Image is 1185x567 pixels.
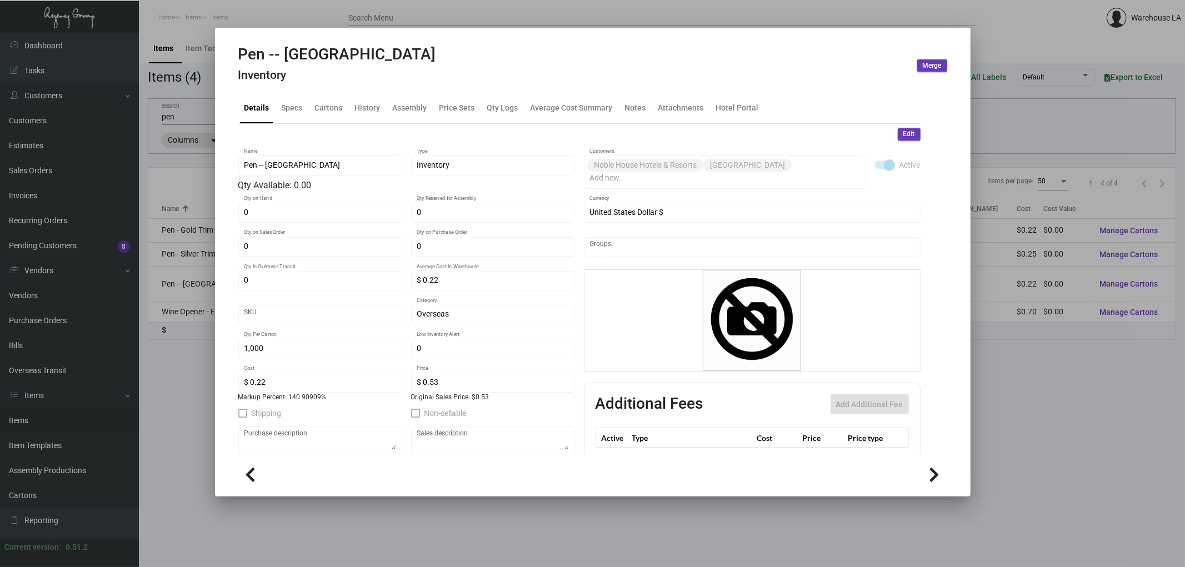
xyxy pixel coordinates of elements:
div: Details [244,102,269,114]
div: History [355,102,381,114]
input: Add new.. [589,243,914,252]
span: Edit [903,129,915,139]
span: Non-sellable [424,407,467,420]
mat-chip: Noble House Hotels & Resorts [587,159,703,172]
div: Hotel Portal [716,102,759,114]
button: Edit [898,128,921,141]
div: Average Cost Summary [531,102,613,114]
div: Current version: [4,541,61,553]
span: Shipping [252,407,282,420]
div: Assembly [393,102,427,114]
h2: Pen -- [GEOGRAPHIC_DATA] [238,45,436,64]
button: Add Additional Fee [831,394,909,414]
th: Cost [754,428,799,448]
div: Specs [282,102,303,114]
th: Type [629,428,754,448]
div: Qty Available: 0.00 [238,179,575,192]
span: Add Additional Fee [836,400,903,409]
div: Notes [625,102,646,114]
div: Attachments [658,102,704,114]
div: Cartons [315,102,343,114]
input: Add new.. [589,174,860,183]
div: 0.51.2 [66,541,88,553]
div: Qty Logs [487,102,518,114]
th: Price [799,428,845,448]
span: Active [899,158,921,172]
mat-chip: [GEOGRAPHIC_DATA] [703,159,792,172]
h2: Additional Fees [596,394,703,414]
th: Price type [845,428,895,448]
button: Merge [917,59,947,72]
span: Merge [923,61,942,71]
h4: Inventory [238,68,436,82]
th: Active [596,428,629,448]
div: Price Sets [439,102,475,114]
